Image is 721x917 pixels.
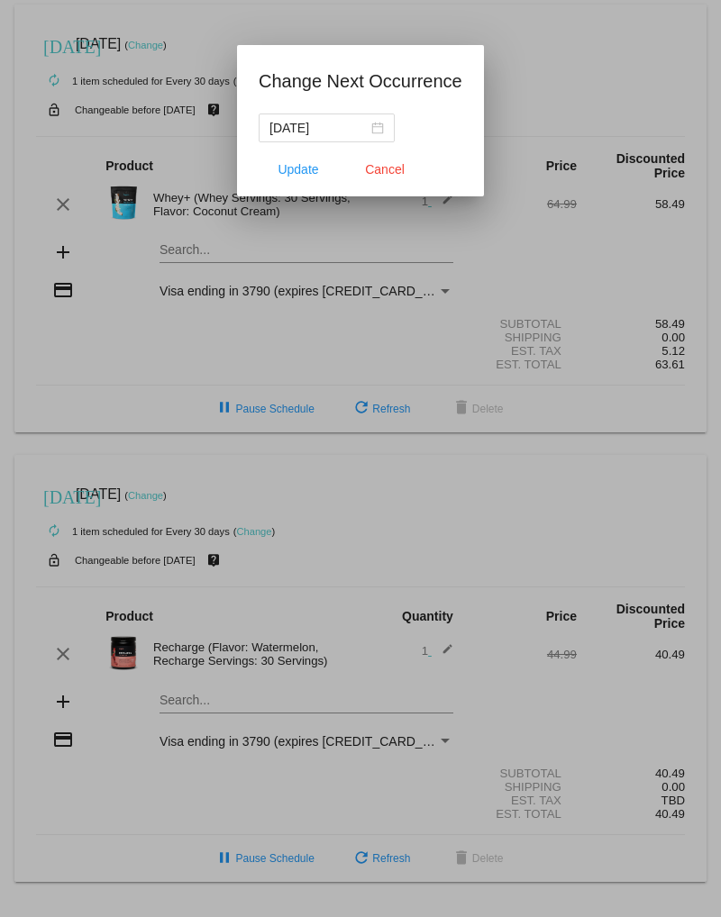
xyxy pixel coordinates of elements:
h1: Change Next Occurrence [259,67,462,95]
span: Cancel [365,162,405,177]
button: Update [259,153,338,186]
input: Select date [269,118,368,138]
span: Update [278,162,319,177]
button: Close dialog [345,153,424,186]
